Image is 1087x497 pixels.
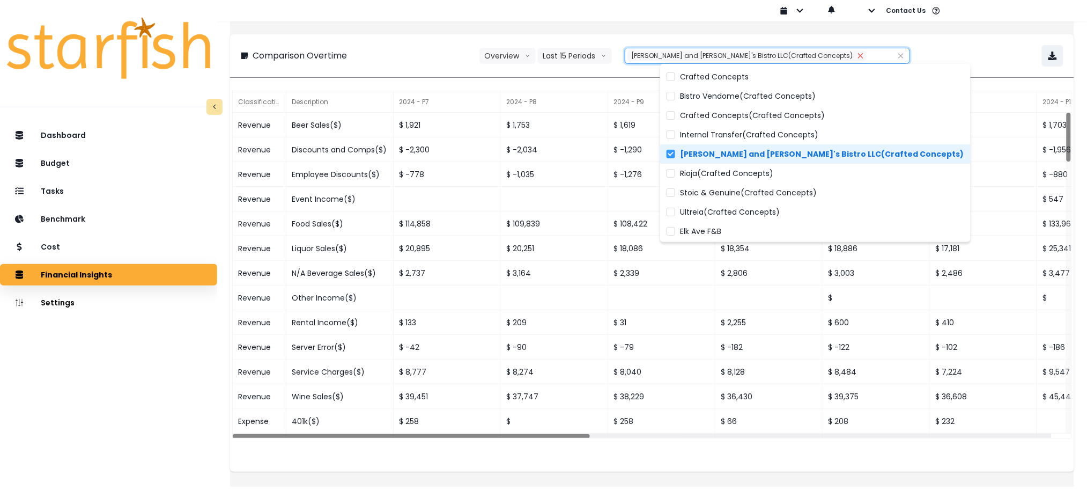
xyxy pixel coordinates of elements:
div: Classification [233,91,286,113]
div: $ 8,040 [608,360,715,384]
div: $ 7,224 [930,360,1037,384]
div: $ -1,214 [930,162,1037,187]
div: Revenue [233,113,286,137]
div: $ -1,514 [930,137,1037,162]
div: Revenue [233,335,286,360]
div: $ 18,086 [608,236,715,261]
div: $ 1,921 [394,113,501,137]
div: Revenue [233,384,286,409]
p: Budget [41,159,70,168]
div: $ 39,375 [823,384,930,409]
div: Liquor Sales($) [286,236,394,261]
div: $ 37,747 [501,384,608,409]
div: Service Charges($) [286,360,394,384]
div: $ [823,286,930,310]
div: $ 133 [394,310,501,335]
div: $ -2,300 [394,137,501,162]
div: $ -42 [394,335,501,360]
div: $ 17,181 [930,236,1037,261]
div: $ 1,619 [608,113,715,137]
div: Discounts and Comps($) [286,137,394,162]
div: Employee Discounts($) [286,162,394,187]
div: Revenue [233,187,286,211]
span: Stoic & Genuine(Crafted Concepts) [681,187,817,198]
div: $ -79 [608,335,715,360]
div: 401k($) [286,409,394,434]
div: $ -1,035 [501,162,608,187]
div: $ -90 [501,335,608,360]
div: $ 18,354 [715,236,823,261]
div: Revenue [233,236,286,261]
div: 2024 - P12 [930,91,1037,113]
div: $ 36,430 [715,384,823,409]
div: $ 8,777 [394,360,501,384]
button: Clear [898,50,904,61]
span: [PERSON_NAME] and [PERSON_NAME]'s Bistro LLC(Crafted Concepts) [681,149,964,159]
div: Revenue [233,137,286,162]
span: Elk Ave F&B [681,226,722,237]
div: $ 114,858 [394,211,501,236]
div: 2024 - P8 [501,91,608,113]
div: $ 258 [608,409,715,434]
div: $ -1,290 [608,137,715,162]
div: $ 232 [930,409,1037,434]
div: $ -778 [394,162,501,187]
div: Revenue [233,360,286,384]
div: $ 66 [715,409,823,434]
span: Rioja(Crafted Concepts) [681,168,774,179]
div: Revenue [233,211,286,236]
div: $ 2,737 [394,261,501,286]
div: 2024 - P7 [394,91,501,113]
div: $ 208 [823,409,930,434]
div: $ 2,255 [715,310,823,335]
div: Server Error($) [286,335,394,360]
div: Jen and Beth's Bistro LLC(Crafted Concepts) [627,50,867,61]
div: Event Income($) [286,187,394,211]
span: Bistro Vendome(Crafted Concepts) [681,91,816,101]
p: Comparison Overtime [253,49,347,62]
span: Ultreia(Crafted Concepts) [681,207,780,217]
div: Food Sales($) [286,211,394,236]
div: Revenue [233,286,286,310]
div: $ 3,164 [501,261,608,286]
div: Expense [233,409,286,434]
div: $ 18,886 [823,236,930,261]
div: $ 209 [501,310,608,335]
p: Dashboard [41,131,86,140]
div: $ 109,839 [501,211,608,236]
button: Overviewarrow down line [479,48,536,64]
div: Beer Sales($) [286,113,394,137]
span: Internal Transfer(Crafted Concepts) [681,129,819,140]
div: Revenue [233,261,286,286]
div: $ 2,339 [608,261,715,286]
div: $ 20,251 [501,236,608,261]
div: Revenue [233,310,286,335]
div: $ 39,451 [394,384,501,409]
div: $ 38,229 [608,384,715,409]
div: 2024 - P9 [608,91,715,113]
p: Tasks [41,187,64,196]
div: Wine Sales($) [286,384,394,409]
svg: arrow down line [525,50,530,61]
div: $ 1,753 [501,113,608,137]
div: $ -102 [930,335,1037,360]
div: $ 1,304 [930,113,1037,137]
div: $ 31 [608,310,715,335]
div: Other Income($) [286,286,394,310]
span: [PERSON_NAME] and [PERSON_NAME]'s Bistro LLC(Crafted Concepts) [632,51,853,60]
div: $ 410 [930,310,1037,335]
div: $ 101,143 [930,211,1037,236]
div: $ -1,276 [608,162,715,187]
div: $ 36,608 [930,384,1037,409]
div: Description [286,91,394,113]
div: $ 600 [823,310,930,335]
div: $ 8,128 [715,360,823,384]
div: $ 20,895 [394,236,501,261]
svg: close [857,53,864,59]
p: Cost [41,243,60,252]
div: $ 8,484 [823,360,930,384]
span: Crafted Concepts [681,71,749,82]
svg: arrow down line [601,50,607,61]
div: $ 111 [930,187,1037,211]
div: $ 258 [394,409,501,434]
